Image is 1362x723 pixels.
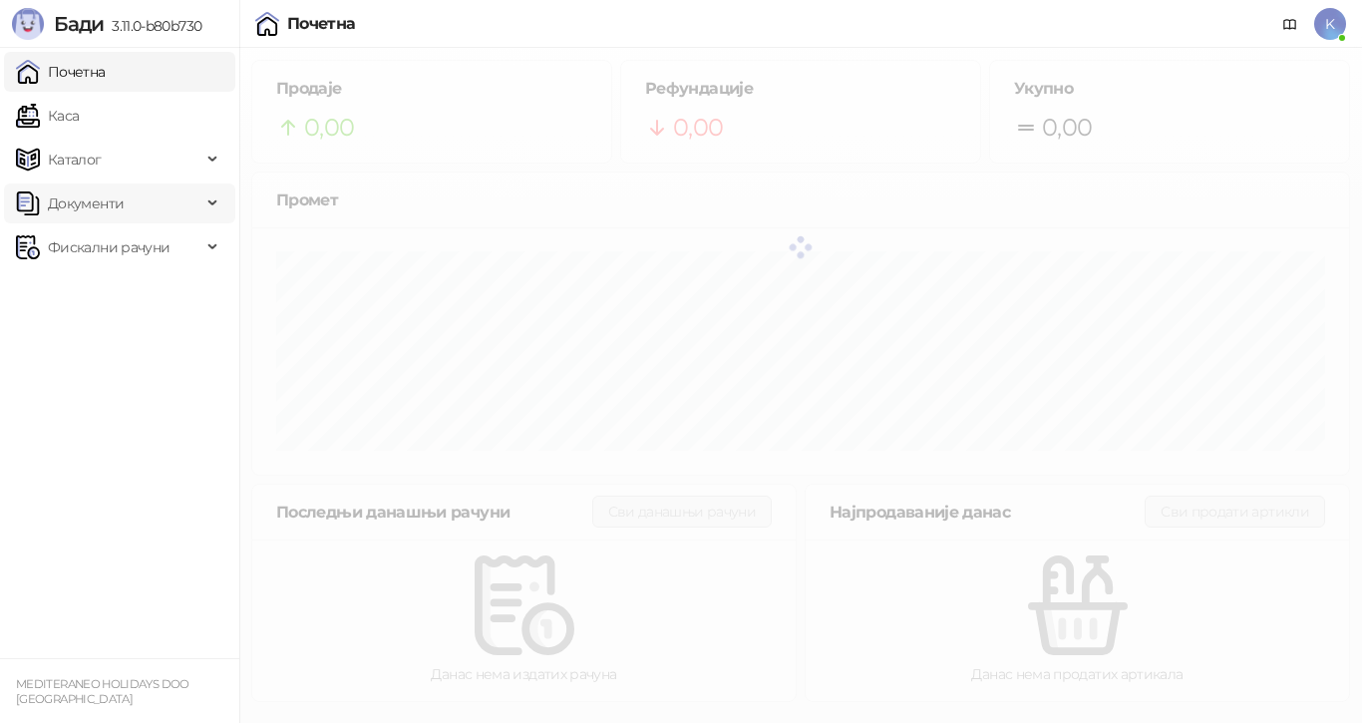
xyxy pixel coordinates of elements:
span: Каталог [48,140,102,180]
div: Почетна [287,16,356,32]
span: 3.11.0-b80b730 [104,17,201,35]
img: Logo [12,8,44,40]
small: MEDITERANEO HOLIDAYS DOO [GEOGRAPHIC_DATA] [16,677,189,706]
span: Документи [48,183,124,223]
a: Почетна [16,52,106,92]
span: K [1314,8,1346,40]
a: Документација [1274,8,1306,40]
a: Каса [16,96,79,136]
span: Бади [54,12,104,36]
span: Фискални рачуни [48,227,170,267]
